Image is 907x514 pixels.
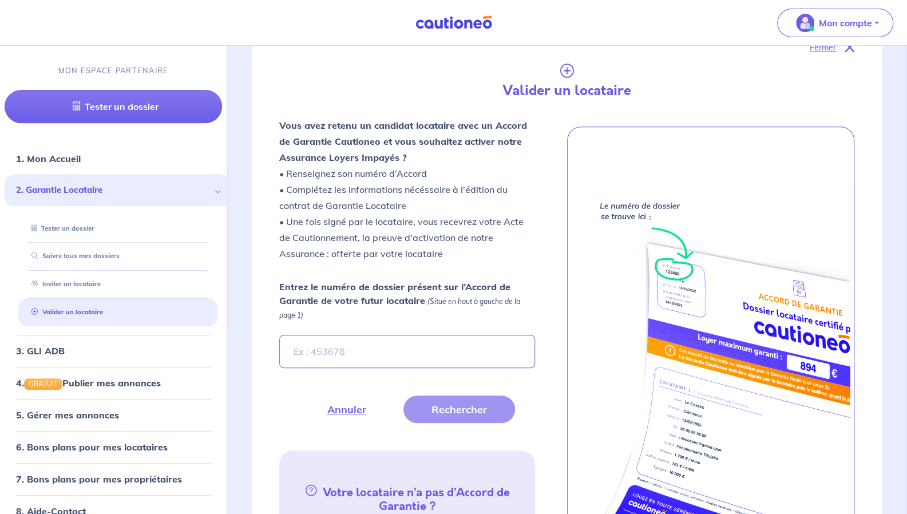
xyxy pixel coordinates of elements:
[5,468,222,491] div: 7. Bons plans pour mes propriétaires
[299,396,394,423] button: Annuler
[279,117,534,262] p: • Renseignez son numéro d’Accord • Complétez les informations nécéssaire à l'édition du contrat d...
[16,153,81,164] a: 1. Mon Accueil
[27,224,94,232] a: Tester un dossier
[27,280,101,288] a: Inviter un locataire
[16,409,119,421] a: 5. Gérer mes annonces
[18,247,217,266] div: Suivre tous mes dossiers
[16,377,161,389] a: 4.GRATUITPublier mes annonces
[796,14,814,32] img: illu_account_valid_menu.svg
[18,219,217,238] div: Tester un dossier
[16,473,182,485] a: 7. Bons plans pour mes propriétaires
[58,65,169,76] p: MON ESPACE PARTENAIRE
[5,339,222,362] div: 3. GLI ADB
[819,16,872,30] p: Mon compte
[16,345,65,357] a: 3. GLI ADB
[279,281,510,306] strong: Entrez le numéro de dossier présent sur l’Accord de Garantie de votre futur locataire
[18,275,217,294] div: Inviter un locataire
[419,82,714,99] h4: Valider un locataire
[27,252,120,260] a: Suivre tous mes dossiers
[5,147,222,170] div: 1. Mon Accueil
[5,175,231,206] div: 2. Garantie Locataire
[5,90,222,123] a: Tester un dossier
[411,15,497,30] img: Cautioneo
[16,441,168,453] a: 6. Bons plans pour mes locataires
[777,9,893,37] button: illu_account_valid_menu.svgMon compte
[16,184,211,197] span: 2. Garantie Locataire
[279,120,527,163] strong: Vous avez retenu un candidat locataire avec un Accord de Garantie Cautioneo et vous souhaitez act...
[18,303,217,322] div: Valider un locataire
[5,371,222,394] div: 4.GRATUITPublier mes annonces
[27,308,103,316] a: Valider un locataire
[5,436,222,458] div: 6. Bons plans pour mes locataires
[810,40,836,55] p: Fermer
[279,297,520,319] em: (Situé en haut à gauche de la page 1)
[284,483,530,513] h5: Votre locataire n’a pas d’Accord de Garantie ?
[5,404,222,426] div: 5. Gérer mes annonces
[279,335,534,368] input: Ex : 453678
